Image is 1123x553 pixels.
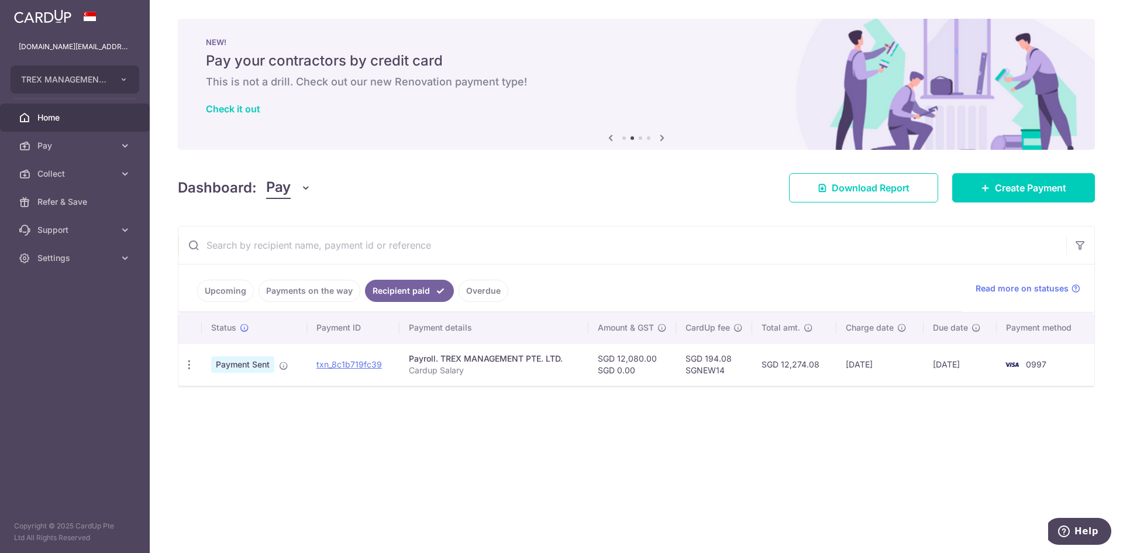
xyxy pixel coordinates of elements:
h5: Pay your contractors by credit card [206,51,1067,70]
span: 0997 [1026,359,1046,369]
input: Search by recipient name, payment id or reference [178,226,1066,264]
span: TREX MANAGEMENT PTE. LTD. [21,74,108,85]
p: Cardup Salary [409,365,580,376]
a: Upcoming [197,280,254,302]
td: SGD 194.08 SGNEW14 [676,343,752,386]
span: Pay [266,177,291,199]
iframe: Opens a widget where you can find more information [1048,518,1111,547]
a: Recipient paid [365,280,454,302]
span: Payment Sent [211,356,274,373]
a: Payments on the way [259,280,360,302]
img: CardUp [14,9,71,23]
a: Read more on statuses [976,283,1080,294]
div: Payroll. TREX MANAGEMENT PTE. LTD. [409,353,580,365]
h6: This is not a drill. Check out our new Renovation payment type! [206,75,1067,89]
p: [DOMAIN_NAME][EMAIL_ADDRESS][DOMAIN_NAME] [19,41,131,53]
th: Payment ID [307,312,399,343]
td: SGD 12,274.08 [752,343,836,386]
button: TREX MANAGEMENT PTE. LTD. [11,66,139,94]
button: Pay [266,177,311,199]
span: Read more on statuses [976,283,1069,294]
a: Download Report [789,173,938,202]
span: Collect [37,168,115,180]
img: Renovation banner [178,19,1095,150]
p: NEW! [206,37,1067,47]
span: Due date [933,322,968,334]
span: Home [37,112,115,123]
span: Status [211,322,236,334]
span: Settings [37,252,115,264]
a: Overdue [459,280,508,302]
img: Bank Card [1000,358,1024,372]
span: Refer & Save [37,196,115,208]
td: SGD 12,080.00 SGD 0.00 [588,343,676,386]
th: Payment details [399,312,589,343]
span: Pay [37,140,115,152]
span: Support [37,224,115,236]
a: Check it out [206,103,260,115]
span: Total amt. [762,322,800,334]
span: Create Payment [995,181,1066,195]
span: Amount & GST [598,322,654,334]
h4: Dashboard: [178,177,257,198]
a: txn_8c1b719fc39 [316,359,382,369]
td: [DATE] [924,343,997,386]
span: CardUp fee [685,322,730,334]
span: Charge date [846,322,894,334]
th: Payment method [997,312,1094,343]
a: Create Payment [952,173,1095,202]
span: Download Report [832,181,910,195]
td: [DATE] [836,343,924,386]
